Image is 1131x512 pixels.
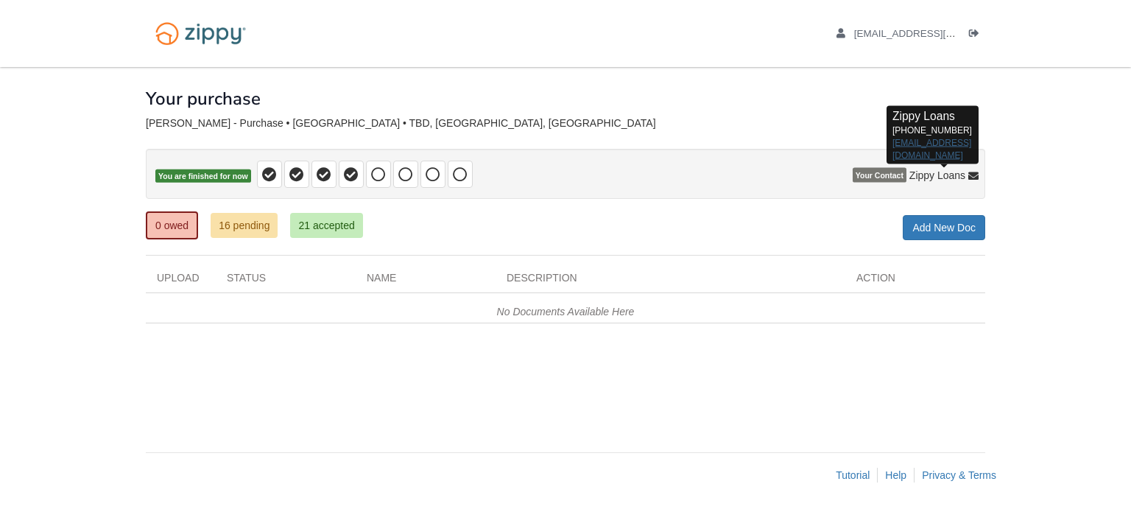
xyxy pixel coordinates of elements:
[854,28,1023,39] span: sterrell42@gmail.com
[146,117,985,130] div: [PERSON_NAME] - Purchase • [GEOGRAPHIC_DATA] • TBD, [GEOGRAPHIC_DATA], [GEOGRAPHIC_DATA]
[885,469,906,481] a: Help
[892,138,971,161] a: [EMAIL_ADDRESS][DOMAIN_NAME]
[146,270,216,292] div: Upload
[922,469,996,481] a: Privacy & Terms
[903,215,985,240] a: Add New Doc
[892,108,973,162] p: [PHONE_NUMBER]
[909,168,965,183] span: Zippy Loans
[836,469,870,481] a: Tutorial
[969,28,985,43] a: Log out
[146,211,198,239] a: 0 owed
[290,213,362,238] a: 21 accepted
[146,89,261,108] h1: Your purchase
[845,270,985,292] div: Action
[836,28,1023,43] a: edit profile
[356,270,496,292] div: Name
[497,306,635,318] em: No Documents Available Here
[496,270,845,292] div: Description
[892,109,955,122] span: Zippy Loans
[155,169,251,183] span: You are finished for now
[211,213,278,238] a: 16 pending
[216,270,356,292] div: Status
[146,15,256,52] img: Logo
[853,168,906,183] span: Your Contact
